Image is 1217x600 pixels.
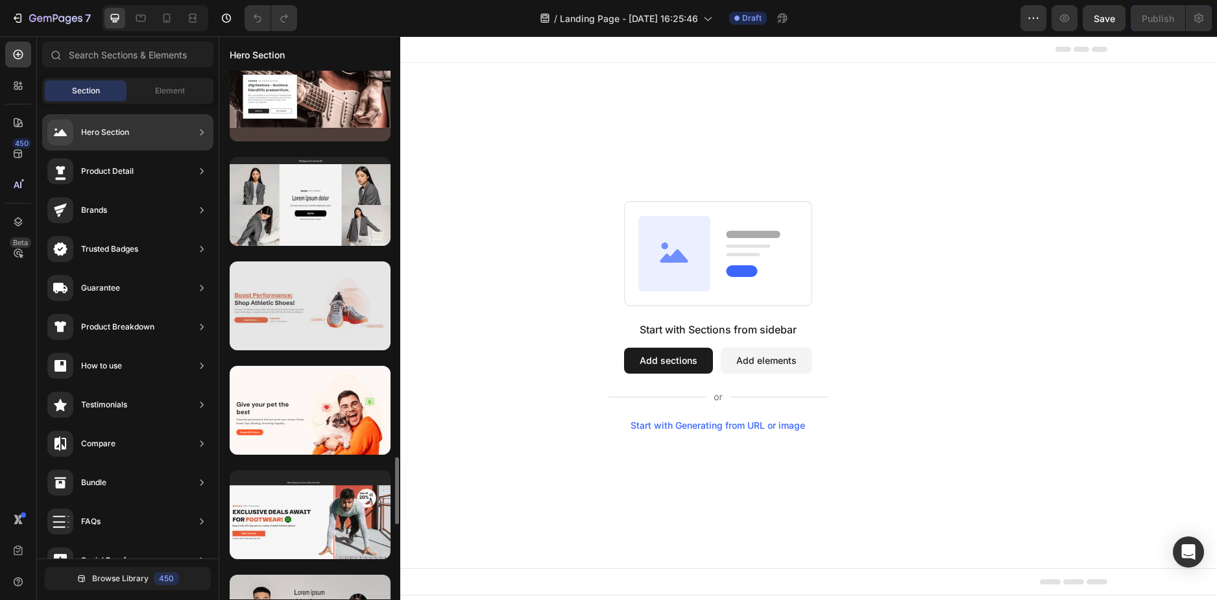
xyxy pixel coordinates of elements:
div: Guarantee [81,282,120,294]
div: Product Detail [81,165,134,178]
div: Brands [81,204,107,217]
span: Save [1094,13,1115,24]
div: Undo/Redo [245,5,297,31]
iframe: Design area [219,36,1217,600]
input: Search Sections & Elements [42,42,213,67]
div: Publish [1142,12,1174,25]
div: FAQs [81,515,101,528]
span: Section [72,85,100,97]
div: Hero Section [81,126,129,139]
button: 7 [5,5,97,31]
button: Add elements [502,311,594,337]
button: Browse Library450 [45,567,211,590]
div: Testimonials [81,398,127,411]
span: Element [155,85,185,97]
div: Product Breakdown [81,320,154,333]
span: Landing Page - [DATE] 16:25:46 [560,12,698,25]
button: Add sections [405,311,494,337]
div: 450 [154,572,179,585]
span: Draft [742,12,762,24]
span: Browse Library [92,573,149,584]
div: How to use [81,359,122,372]
span: / [554,12,557,25]
div: Social Proof [81,554,127,567]
div: Start with Sections from sidebar [421,285,578,301]
div: Start with Generating from URL or image [412,384,586,394]
div: Bundle [81,476,106,489]
div: Beta [10,237,31,248]
div: Trusted Badges [81,243,138,256]
div: Open Intercom Messenger [1173,536,1204,568]
div: Compare [81,437,115,450]
div: 450 [12,138,31,149]
button: Save [1083,5,1126,31]
button: Publish [1131,5,1185,31]
p: 7 [85,10,91,26]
